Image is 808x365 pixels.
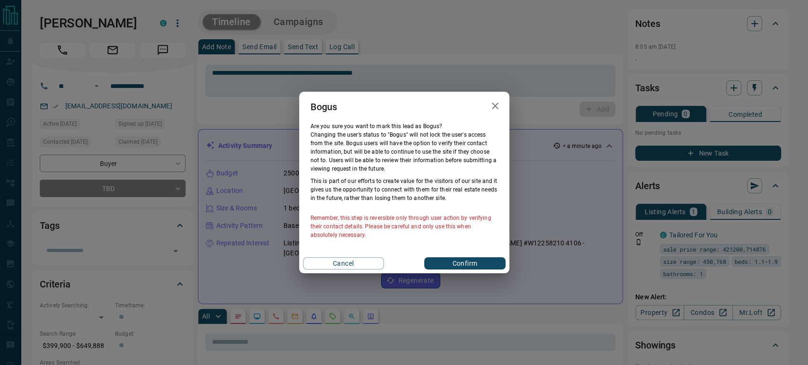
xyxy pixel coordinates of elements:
[424,257,505,269] button: Confirm
[299,92,349,122] h2: Bogus
[311,122,498,130] p: Are you sure you want to mark this lead as Bogus ?
[311,130,498,173] p: Changing the user’s status to "Bogus" will not lock the user's access from the site. Bogus users ...
[311,214,498,239] p: Remember, this step is reversible only through user action by verifying their contact details. Pl...
[311,177,498,202] p: This is part of our efforts to create value for the visitors of our site and it gives us the oppo...
[303,257,384,269] button: Cancel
